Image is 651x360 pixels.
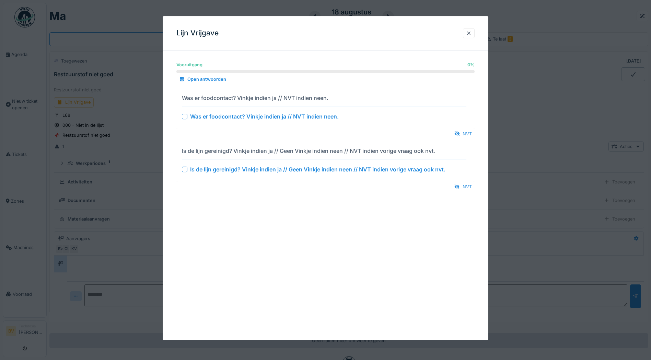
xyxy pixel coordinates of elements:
[179,92,472,126] summary: Was er foodcontact? Vinkje indien ja // NVT indien neen. Was er foodcontact? Vinkje indien ja // ...
[452,182,475,191] div: NVT
[176,61,202,68] div: Vooruitgang
[182,94,328,102] div: Was er foodcontact? Vinkje indien ja // NVT indien neen.
[467,61,475,68] div: 0 %
[176,29,219,37] h3: Lijn Vrijgave
[176,70,475,73] progress: 0 %
[190,112,339,121] div: Was er foodcontact? Vinkje indien ja // NVT indien neen.
[179,145,472,179] summary: Is de lijn gereinigd? Vinkje indien ja // Geen Vinkje indien neen // NVT indien vorige vraag ook ...
[190,165,445,173] div: Is de lijn gereinigd? Vinkje indien ja // Geen Vinkje indien neen // NVT indien vorige vraag ook ...
[182,147,435,155] div: Is de lijn gereinigd? Vinkje indien ja // Geen Vinkje indien neen // NVT indien vorige vraag ook ...
[176,75,229,84] div: Open antwoorden
[452,129,475,138] div: NVT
